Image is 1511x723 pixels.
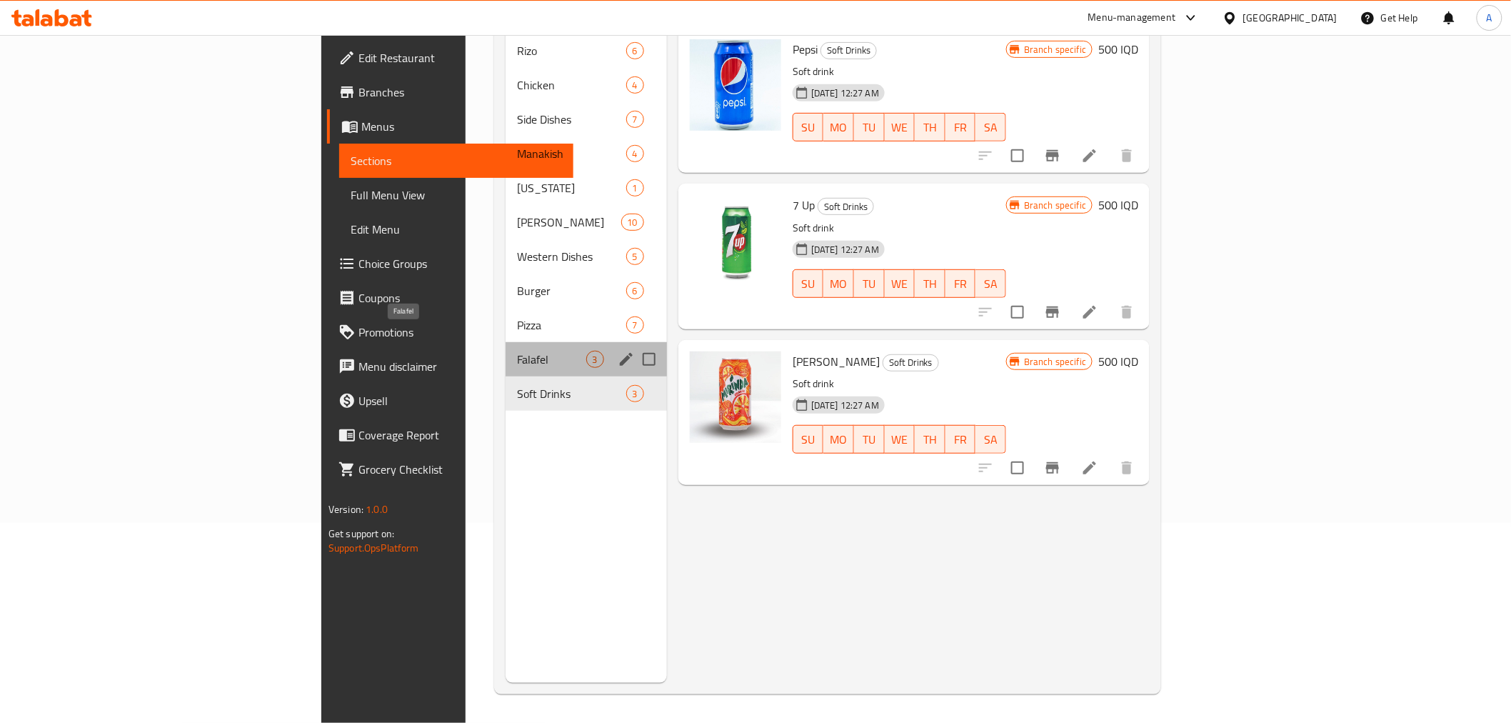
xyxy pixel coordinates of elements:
div: Manakish4 [506,136,666,171]
button: FR [945,113,976,141]
a: Grocery Checklist [327,452,573,487]
a: Menu disclaimer [327,349,573,384]
a: Edit Menu [339,212,573,246]
span: 6 [627,284,643,298]
span: Select to update [1003,141,1033,171]
span: 5 [627,250,643,264]
span: Soft Drinks [517,385,626,402]
span: 6 [627,44,643,58]
span: Get support on: [328,524,394,543]
span: Promotions [358,324,562,341]
a: Branches [327,75,573,109]
span: TU [860,117,879,138]
span: Select to update [1003,297,1033,327]
button: FR [945,425,976,454]
span: Coverage Report [358,427,562,444]
span: [DATE] 12:27 AM [805,243,885,256]
h6: 500 IQD [1098,195,1138,215]
span: Branch specific [1018,43,1092,56]
button: delete [1110,451,1144,485]
span: Sections [351,152,562,169]
div: Rizo [517,42,626,59]
div: Falafel3edit [506,342,666,377]
span: TU [860,429,879,450]
span: 10 [622,216,643,229]
div: Chicken4 [506,68,666,102]
span: FR [951,274,970,294]
button: SA [975,425,1006,454]
span: Pizza [517,316,626,334]
button: Branch-specific-item [1035,295,1070,329]
button: FR [945,269,976,298]
div: [PERSON_NAME]10 [506,205,666,239]
span: WE [890,117,910,138]
h6: 500 IQD [1098,351,1138,372]
span: TH [920,117,940,138]
div: items [626,316,644,334]
div: Soft Drinks [818,198,874,215]
a: Coverage Report [327,418,573,452]
button: SU [793,425,824,454]
span: FR [951,117,970,138]
div: Menu-management [1088,9,1176,26]
p: Soft drink [793,219,1006,237]
span: Version: [328,500,363,519]
span: 4 [627,79,643,92]
span: Menus [361,118,562,135]
div: items [626,179,644,196]
button: MO [823,269,854,298]
span: Soft Drinks [818,199,873,215]
div: items [626,145,644,162]
div: items [626,111,644,128]
span: SA [981,274,1000,294]
span: Grocery Checklist [358,461,562,478]
div: Side Dishes7 [506,102,666,136]
span: SA [981,429,1000,450]
div: Soft Drinks [883,354,939,372]
p: Soft drink [793,375,1006,393]
span: 1 [627,181,643,195]
button: TU [854,113,885,141]
h6: 500 IQD [1098,39,1138,59]
div: Side Dishes [517,111,626,128]
span: Pepsi [793,39,818,60]
span: Falafel [517,351,586,368]
div: Kentucky [517,179,626,196]
button: delete [1110,139,1144,173]
button: edit [616,349,637,370]
span: [US_STATE] [517,179,626,196]
div: items [586,351,604,368]
span: 3 [587,353,603,367]
a: Promotions [327,315,573,349]
a: Upsell [327,384,573,418]
a: Edit menu item [1081,304,1098,321]
span: TH [920,429,940,450]
button: SA [975,113,1006,141]
div: [GEOGRAPHIC_DATA] [1243,10,1337,26]
span: Menu disclaimer [358,358,562,375]
button: TH [915,425,945,454]
button: SU [793,113,824,141]
div: items [626,76,644,94]
span: Chicken [517,76,626,94]
span: Branches [358,84,562,101]
a: Edit Restaurant [327,41,573,75]
div: Gus [517,214,621,231]
button: Branch-specific-item [1035,451,1070,485]
span: Choice Groups [358,255,562,272]
span: Burger [517,282,626,299]
div: items [626,282,644,299]
button: delete [1110,295,1144,329]
span: 7 Up [793,194,815,216]
span: Western Dishes [517,248,626,265]
img: Pepsi [690,39,781,131]
div: Soft Drinks3 [506,377,666,411]
span: 7 [627,113,643,126]
span: SU [799,117,818,138]
span: [DATE] 12:27 AM [805,399,885,412]
span: Soft Drinks [883,354,938,371]
a: Coupons [327,281,573,315]
div: Soft Drinks [820,42,877,59]
span: Full Menu View [351,186,562,204]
